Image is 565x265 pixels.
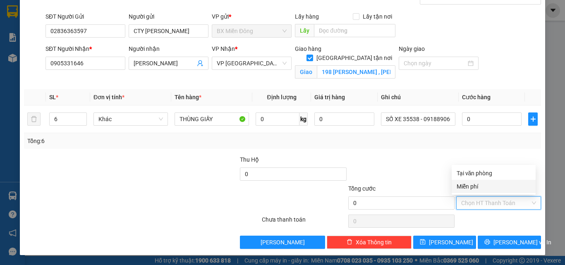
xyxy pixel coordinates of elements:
input: Dọc đường [314,24,395,37]
span: Lấy tận nơi [359,12,395,21]
span: Định lượng [267,94,296,100]
span: Giá trị hàng [314,94,345,100]
input: VD: Bàn, Ghế [175,112,249,126]
div: Miễn phí [457,182,531,191]
span: Xóa Thông tin [356,238,392,247]
input: Giao tận nơi [317,65,395,79]
span: VP Nhận [212,45,235,52]
div: SĐT Người Gửi [45,12,125,21]
span: delete [347,239,352,246]
div: VP gửi [212,12,292,21]
div: Người nhận [129,44,208,53]
span: user-add [197,60,203,67]
button: plus [528,112,538,126]
span: SL [49,94,56,100]
div: Tại văn phòng [457,169,531,178]
div: Chưa thanh toán [261,215,347,229]
button: deleteXóa Thông tin [327,236,412,249]
span: save [420,239,426,246]
span: printer [484,239,490,246]
span: Lấy [295,24,314,37]
span: Đơn vị tính [93,94,124,100]
li: Cúc Tùng [4,4,120,20]
button: delete [27,112,41,126]
button: [PERSON_NAME] [240,236,325,249]
span: environment [57,46,63,52]
label: Ngày giao [399,45,425,52]
input: 0 [314,112,374,126]
span: kg [299,112,308,126]
button: save[PERSON_NAME] [413,236,476,249]
span: plus [529,116,537,122]
span: [GEOGRAPHIC_DATA] tận nơi [313,53,395,62]
input: Ngày giao [404,59,466,68]
input: Ghi Chú [381,112,455,126]
th: Ghi chú [378,89,459,105]
span: Giao hàng [295,45,321,52]
b: QL1A, TT Ninh Hoà [57,45,102,61]
span: BX Miền Đông [217,25,287,37]
span: Cước hàng [462,94,491,100]
button: printer[PERSON_NAME] và In [478,236,541,249]
span: Khác [98,113,163,125]
span: [PERSON_NAME] [429,238,473,247]
div: Người gửi [129,12,208,21]
span: Tên hàng [175,94,201,100]
b: 339 Đinh Bộ Lĩnh, P26 [4,45,43,61]
div: Tổng: 6 [27,136,219,146]
span: VP Nha Trang xe Limousine [217,57,287,69]
span: Thu Hộ [240,156,259,163]
li: VP BX Ninh Hoà [57,35,110,44]
span: [PERSON_NAME] [261,238,305,247]
span: [PERSON_NAME] và In [493,238,551,247]
li: VP BX Miền Đông [4,35,57,44]
span: Tổng cước [348,185,376,192]
span: Giao [295,65,317,79]
div: SĐT Người Nhận [45,44,125,53]
span: Lấy hàng [295,13,319,20]
span: environment [4,46,10,52]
